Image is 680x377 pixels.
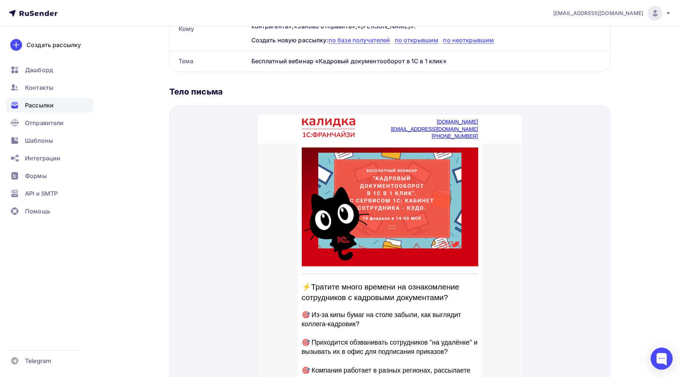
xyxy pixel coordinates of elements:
a: [EMAIL_ADDRESS][DOMAIN_NAME] [133,11,220,17]
a: Отправители [6,115,93,130]
div: Бесплатный вебинар «Кадровый документооборот в 1С в 1 клик» [248,51,610,71]
span: Telegram [25,356,51,365]
div: Кому [170,7,248,50]
div: Создать новую рассылку: [251,36,601,45]
div: Тело письма [169,86,611,97]
strong: Эти проблемы решает КЭДО - Кадровый электронный документооборот! [44,287,200,306]
p: 🎯 Приходится обзванивать сотрудников "на удалёнке" и вызывать их в офис для подписания приказов? [44,214,221,242]
a: Формы [6,168,93,183]
span: Контакты [25,83,53,92]
a: Шаблоны [6,133,93,148]
a: Рассылки [6,98,93,113]
a: [PHONE_NUMBER] [174,18,220,24]
span: по неоткрывшим [443,36,494,44]
span: по открывшим [395,36,439,44]
a: [DOMAIN_NAME] [179,4,220,10]
span: Шаблоны [25,136,53,145]
span: API и SMTP [25,189,58,198]
div: Тема [170,51,248,71]
span: Дашборд [25,65,53,74]
span: Интеграции [25,154,60,163]
a: Контакты [6,80,93,95]
p: 🎯 Компания работает в разных регионах, рассылаете по почте кадровые документы для ознакомления, и... [44,242,221,279]
a: [EMAIL_ADDRESS][DOMAIN_NAME] [553,6,671,21]
span: Рассылки [25,101,54,110]
span: Формы [25,171,47,180]
p: 🎯 Из-за кипы бумаг на столе забыли, как выглядит коллега-кадровик? [44,196,221,214]
span: [EMAIL_ADDRESS][DOMAIN_NAME] [553,10,643,17]
a: Дашборд [6,63,93,77]
span: Помощь [25,207,50,216]
div: Создать рассылку [26,40,81,49]
span: ⚡Тратите много времени на ознакомление сотрудников с кадровыми документами? [44,168,202,187]
span: Отправители [25,118,64,127]
span: по базе получателей [329,36,390,44]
